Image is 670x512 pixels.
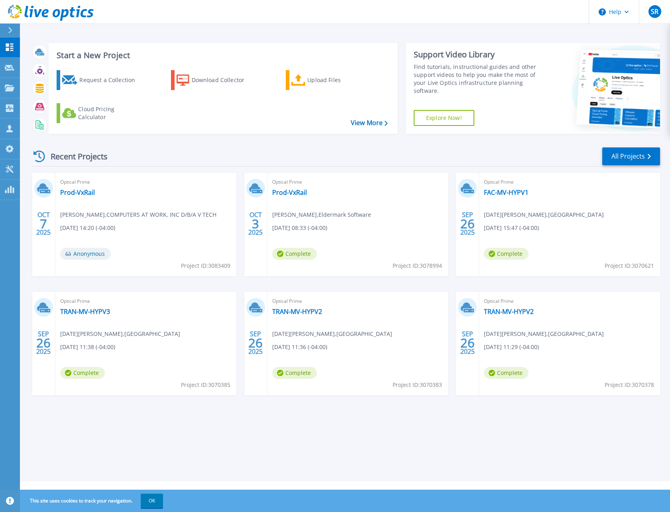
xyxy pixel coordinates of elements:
[484,297,655,306] span: Optical Prime
[57,70,145,90] a: Request a Collection
[484,367,529,379] span: Complete
[484,248,529,260] span: Complete
[272,224,327,232] span: [DATE] 08:33 (-04:00)
[252,220,259,227] span: 3
[171,70,260,90] a: Download Collector
[31,147,118,166] div: Recent Projects
[272,188,307,196] a: Prod-VxRail
[460,339,475,346] span: 26
[605,261,654,270] span: Project ID: 3070621
[484,343,539,351] span: [DATE] 11:29 (-04:00)
[460,209,475,238] div: SEP 2025
[57,51,387,60] h3: Start a New Project
[36,328,51,357] div: SEP 2025
[484,178,655,186] span: Optical Prime
[393,261,442,270] span: Project ID: 3078994
[36,209,51,238] div: OCT 2025
[414,110,474,126] a: Explore Now!
[393,381,442,389] span: Project ID: 3070383
[286,70,375,90] a: Upload Files
[460,220,475,227] span: 26
[272,248,317,260] span: Complete
[272,343,327,351] span: [DATE] 11:36 (-04:00)
[248,328,263,357] div: SEP 2025
[60,308,110,316] a: TRAN-MV-HYPV3
[272,308,322,316] a: TRAN-MV-HYPV2
[36,339,51,346] span: 26
[60,224,115,232] span: [DATE] 14:20 (-04:00)
[484,210,604,219] span: [DATE][PERSON_NAME] , [GEOGRAPHIC_DATA]
[248,209,263,238] div: OCT 2025
[22,494,163,508] span: This site uses cookies to track your navigation.
[484,308,534,316] a: TRAN-MV-HYPV2
[248,339,263,346] span: 26
[484,188,529,196] a: FAC-MV-HYPV1
[40,220,47,227] span: 7
[307,72,371,88] div: Upload Files
[60,367,105,379] span: Complete
[78,105,142,121] div: Cloud Pricing Calculator
[484,330,604,338] span: [DATE][PERSON_NAME] , [GEOGRAPHIC_DATA]
[272,178,444,186] span: Optical Prime
[181,261,230,270] span: Project ID: 3083409
[651,8,658,15] span: SR
[414,63,542,95] div: Find tutorials, instructional guides and other support videos to help you make the most of your L...
[141,494,163,508] button: OK
[79,72,143,88] div: Request a Collection
[60,210,216,219] span: [PERSON_NAME] , COMPUTERS AT WORK, INC D/B/A V TECH
[60,248,111,260] span: Anonymous
[460,328,475,357] div: SEP 2025
[60,343,115,351] span: [DATE] 11:38 (-04:00)
[602,147,660,165] a: All Projects
[484,224,539,232] span: [DATE] 15:47 (-04:00)
[60,178,232,186] span: Optical Prime
[272,297,444,306] span: Optical Prime
[181,381,230,389] span: Project ID: 3070385
[272,367,317,379] span: Complete
[192,72,255,88] div: Download Collector
[272,210,371,219] span: [PERSON_NAME] , Eldermark Software
[60,297,232,306] span: Optical Prime
[605,381,654,389] span: Project ID: 3070378
[414,49,542,60] div: Support Video Library
[57,103,145,123] a: Cloud Pricing Calculator
[60,330,180,338] span: [DATE][PERSON_NAME] , [GEOGRAPHIC_DATA]
[60,188,95,196] a: Prod-VxRail
[351,119,388,127] a: View More
[272,330,392,338] span: [DATE][PERSON_NAME] , [GEOGRAPHIC_DATA]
